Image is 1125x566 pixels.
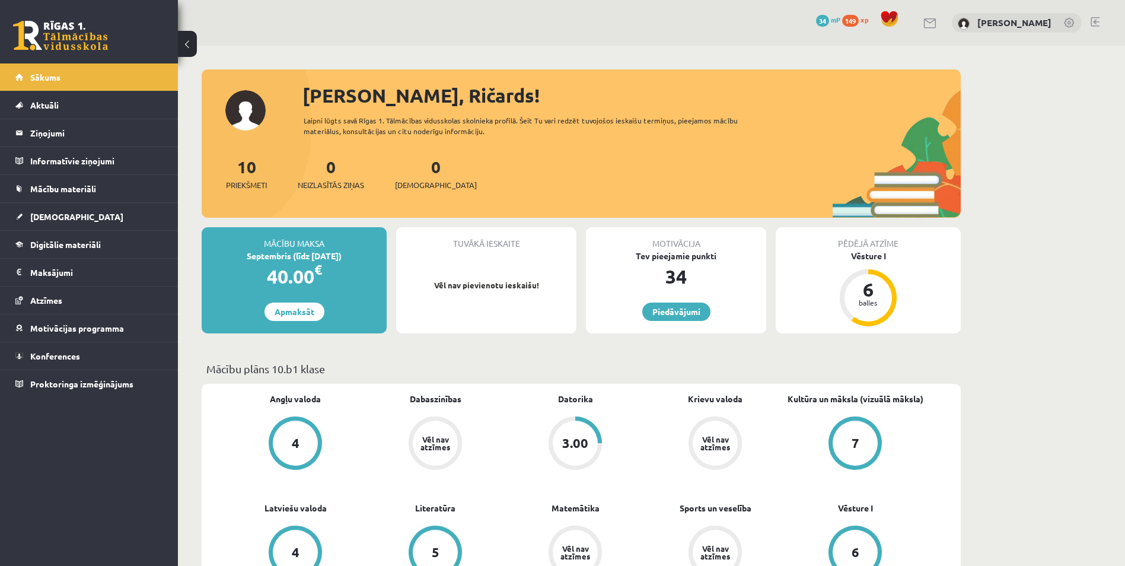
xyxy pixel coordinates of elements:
[688,393,742,405] a: Krievu valoda
[202,262,387,291] div: 40.00
[270,393,321,405] a: Angļu valoda
[432,546,439,559] div: 5
[838,502,873,514] a: Vēsture I
[304,115,759,136] div: Laipni lūgts savā Rīgas 1. Tālmācības vidusskolas skolnieka profilā. Šeit Tu vari redzēt tuvojošo...
[30,119,163,147] legend: Ziņojumi
[850,280,886,299] div: 6
[298,179,364,191] span: Neizlasītās ziņas
[788,393,923,405] a: Kultūra un māksla (vizuālā māksla)
[645,416,785,472] a: Vēl nav atzīmes
[30,379,133,389] span: Proktoringa izmēģinājums
[15,175,163,202] a: Mācību materiāli
[226,179,267,191] span: Priekšmeti
[562,437,588,450] div: 3.00
[30,100,59,110] span: Aktuāli
[15,147,163,174] a: Informatīvie ziņojumi
[30,239,101,250] span: Digitālie materiāli
[558,393,593,405] a: Datorika
[292,437,299,450] div: 4
[776,250,961,262] div: Vēsture I
[15,231,163,258] a: Digitālie materiāli
[226,156,267,191] a: 10Priekšmeti
[776,227,961,250] div: Pēdējā atzīme
[852,546,859,559] div: 6
[816,15,829,27] span: 34
[699,545,732,560] div: Vēl nav atzīmes
[842,15,874,24] a: 149 xp
[30,295,62,306] span: Atzīmes
[586,262,766,291] div: 34
[314,261,322,278] span: €
[776,250,961,328] a: Vēsture I 6 balles
[395,179,477,191] span: [DEMOGRAPHIC_DATA]
[559,545,592,560] div: Vēl nav atzīmes
[395,156,477,191] a: 0[DEMOGRAPHIC_DATA]
[861,15,868,24] span: xp
[852,437,859,450] div: 7
[552,502,600,514] a: Matemātika
[15,259,163,286] a: Maksājumi
[15,342,163,370] a: Konferences
[30,147,163,174] legend: Informatīvie ziņojumi
[206,361,956,377] p: Mācību plāns 10.b1 klase
[680,502,751,514] a: Sports un veselība
[505,416,645,472] a: 3.00
[410,393,461,405] a: Dabaszinības
[15,370,163,398] a: Proktoringa izmēģinājums
[699,435,732,451] div: Vēl nav atzīmes
[15,119,163,147] a: Ziņojumi
[225,416,365,472] a: 4
[15,287,163,314] a: Atzīmes
[202,250,387,262] div: Septembris (līdz [DATE])
[586,250,766,262] div: Tev pieejamie punkti
[977,17,1051,28] a: [PERSON_NAME]
[264,303,324,321] a: Apmaksāt
[30,211,123,222] span: [DEMOGRAPHIC_DATA]
[30,259,163,286] legend: Maksājumi
[15,91,163,119] a: Aktuāli
[15,314,163,342] a: Motivācijas programma
[850,299,886,306] div: balles
[402,279,571,291] p: Vēl nav pievienotu ieskaišu!
[13,21,108,50] a: Rīgas 1. Tālmācības vidusskola
[816,15,840,24] a: 34 mP
[365,416,505,472] a: Vēl nav atzīmes
[396,227,576,250] div: Tuvākā ieskaite
[302,81,961,110] div: [PERSON_NAME], Ričards!
[642,303,710,321] a: Piedāvājumi
[202,227,387,250] div: Mācību maksa
[30,72,60,82] span: Sākums
[415,502,455,514] a: Literatūra
[842,15,859,27] span: 149
[30,351,80,361] span: Konferences
[831,15,840,24] span: mP
[30,183,96,194] span: Mācību materiāli
[958,18,970,30] img: Ričards Jēgers
[30,323,124,333] span: Motivācijas programma
[419,435,452,451] div: Vēl nav atzīmes
[15,203,163,230] a: [DEMOGRAPHIC_DATA]
[785,416,925,472] a: 7
[15,63,163,91] a: Sākums
[586,227,766,250] div: Motivācija
[292,546,299,559] div: 4
[298,156,364,191] a: 0Neizlasītās ziņas
[264,502,327,514] a: Latviešu valoda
